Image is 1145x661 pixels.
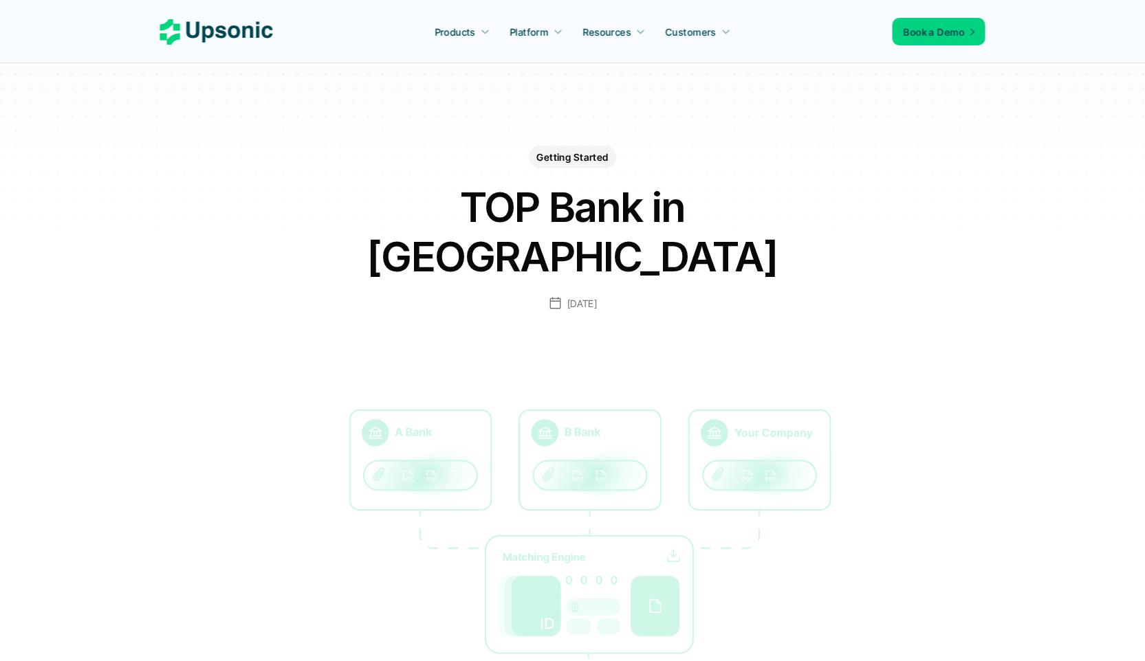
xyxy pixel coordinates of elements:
a: Products [426,19,498,44]
p: Products [435,25,475,39]
p: Platform [510,25,548,39]
h1: TOP Bank in [GEOGRAPHIC_DATA] [367,182,779,281]
p: Getting Started [536,150,608,164]
p: Resources [583,25,631,39]
p: [DATE] [567,295,597,312]
span: Book a Demo [904,26,965,38]
p: Customers [666,25,717,39]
